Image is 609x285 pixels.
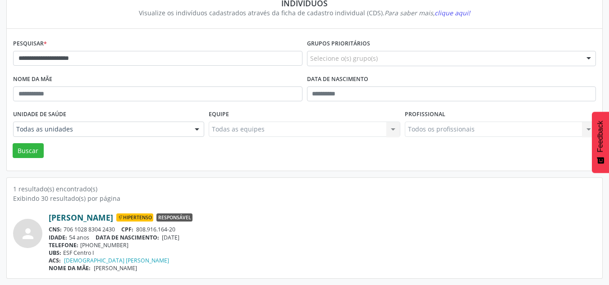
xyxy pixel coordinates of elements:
label: Data de nascimento [307,72,368,86]
div: 706 1028 8304 2430 [49,226,596,233]
span: CPF: [121,226,133,233]
span: ACS: [49,257,61,264]
span: Selecione o(s) grupo(s) [310,54,378,63]
span: TELEFONE: [49,241,78,249]
button: Feedback - Mostrar pesquisa [592,112,609,173]
span: CNS: [49,226,62,233]
span: clique aqui! [435,9,470,17]
div: 1 resultado(s) encontrado(s) [13,184,596,194]
span: 808.916.164-20 [136,226,175,233]
span: Feedback [596,121,604,152]
i: person [20,226,36,242]
label: Equipe [209,108,229,122]
label: Unidade de saúde [13,108,66,122]
span: NOME DA MÃE: [49,264,91,272]
button: Buscar [13,143,44,158]
a: [DEMOGRAPHIC_DATA] [PERSON_NAME] [64,257,169,264]
span: Todas as unidades [16,125,186,134]
div: [PHONE_NUMBER] [49,241,596,249]
label: Nome da mãe [13,72,52,86]
i: Para saber mais, [385,9,470,17]
span: [PERSON_NAME] [94,264,137,272]
a: [PERSON_NAME] [49,213,113,222]
label: Grupos prioritários [307,37,370,51]
span: Hipertenso [116,213,153,222]
span: [DATE] [162,234,179,241]
div: Exibindo 30 resultado(s) por página [13,194,596,203]
span: IDADE: [49,234,67,241]
label: Profissional [405,108,445,122]
span: UBS: [49,249,61,257]
span: Responsável [156,213,192,222]
span: DATA DE NASCIMENTO: [96,234,159,241]
div: ESF Centro I [49,249,596,257]
div: 54 anos [49,234,596,241]
div: Visualize os indivíduos cadastrados através da ficha de cadastro individual (CDS). [19,8,590,18]
label: Pesquisar [13,37,47,51]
